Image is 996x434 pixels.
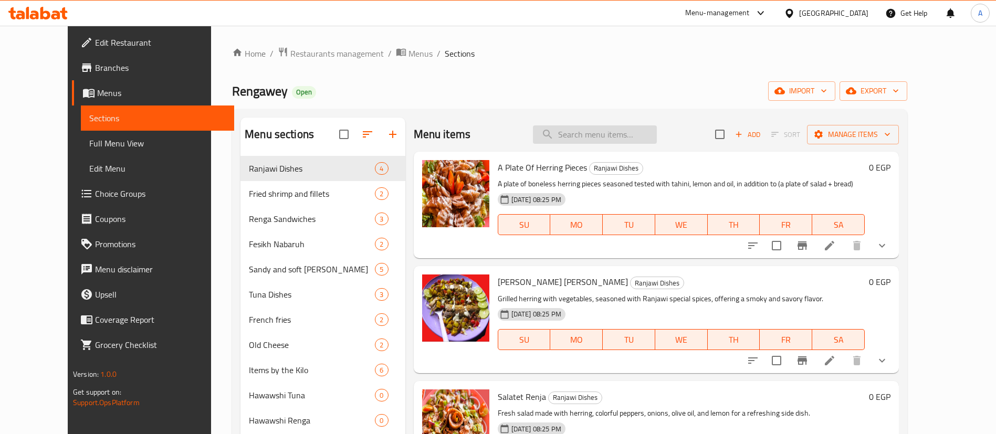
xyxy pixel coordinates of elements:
div: Fried shrimp and fillets [249,187,375,200]
div: Old Cheese [249,338,375,351]
div: French fries [249,313,375,326]
button: show more [869,348,895,373]
button: delete [844,348,869,373]
div: Sandy and soft [PERSON_NAME]5 [240,257,405,282]
span: Add item [731,126,764,143]
button: FR [760,329,812,350]
input: search [533,125,657,144]
span: TU [607,332,651,347]
a: Grocery Checklist [72,332,234,357]
span: [DATE] 08:25 PM [507,424,565,434]
span: WE [659,332,704,347]
span: Menus [97,87,226,99]
div: items [375,414,388,427]
span: Sort sections [355,122,380,147]
button: WE [655,329,708,350]
div: Ranjawi Dishes4 [240,156,405,181]
span: SA [816,217,861,232]
div: Ranjawi Dishes [548,391,602,404]
a: Branches [72,55,234,80]
span: 3 [375,290,387,300]
p: A plate of boneless herring pieces seasoned tested with tahini, lemon and oil, in addition to (a ... [498,177,865,190]
li: / [388,47,392,60]
a: Coverage Report [72,307,234,332]
button: export [840,81,907,101]
div: items [375,364,388,376]
h2: Menu sections [245,126,314,142]
p: Fresh salad made with herring, colorful peppers, onions, olive oil, and lemon for a refreshing si... [498,407,865,420]
button: sort-choices [740,348,766,373]
span: TU [607,217,651,232]
span: Ranjawi Dishes [249,162,375,175]
a: Menu disclaimer [72,257,234,282]
button: FR [760,214,812,235]
svg: Show Choices [876,354,888,367]
span: Ranjawi Dishes [631,277,684,289]
li: / [270,47,274,60]
h6: 0 EGP [869,160,890,175]
button: Add section [380,122,405,147]
h6: 0 EGP [869,274,890,289]
div: items [375,238,388,250]
span: Ranjawi Dishes [590,162,643,174]
span: Promotions [95,238,226,250]
span: FR [764,217,808,232]
a: Support.OpsPlatform [73,396,140,409]
span: Select to update [766,350,788,372]
span: Sections [89,112,226,124]
span: [DATE] 08:25 PM [507,309,565,319]
div: French fries2 [240,307,405,332]
div: Fried shrimp and fillets2 [240,181,405,206]
div: items [375,313,388,326]
div: items [375,162,388,175]
button: MO [550,214,603,235]
button: sort-choices [740,233,766,258]
span: Select all sections [333,123,355,145]
button: Manage items [807,125,899,144]
a: Restaurants management [278,47,384,60]
span: Grocery Checklist [95,338,226,351]
span: Fesikh Nabaruh [249,238,375,250]
span: Items by the Kilo [249,364,375,376]
span: Menu disclaimer [95,263,226,276]
span: Add [733,129,762,141]
img: A Plate Of Herring Pieces [422,160,489,227]
span: 2 [375,340,387,350]
a: Coupons [72,206,234,231]
button: MO [550,329,603,350]
button: delete [844,233,869,258]
span: Select section [709,123,731,145]
div: Tuna Dishes3 [240,282,405,307]
span: Edit Menu [89,162,226,175]
span: TH [712,332,756,347]
button: import [768,81,835,101]
span: Tuna Dishes [249,288,375,301]
a: Upsell [72,282,234,307]
span: TH [712,217,756,232]
a: Edit menu item [823,354,836,367]
span: 2 [375,239,387,249]
span: SU [502,217,547,232]
div: Ranjawi Dishes [630,277,684,289]
div: Sandy and soft Rangawi roe [249,263,375,276]
div: Open [292,86,316,99]
svg: Show Choices [876,239,888,252]
div: Hawawshi Renga [249,414,375,427]
span: Hawawshi Tuna [249,389,375,401]
span: Select section first [764,126,807,143]
div: Items by the Kilo6 [240,357,405,383]
span: Branches [95,61,226,74]
button: SU [498,329,551,350]
button: TH [708,329,760,350]
button: WE [655,214,708,235]
span: 5 [375,264,387,274]
span: 2 [375,315,387,325]
button: TH [708,214,760,235]
div: items [375,288,388,301]
img: Ranjawi Mashawi Ealaa Alfahm [422,274,489,342]
a: Edit Menu [81,156,234,181]
button: Branch-specific-item [790,348,815,373]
